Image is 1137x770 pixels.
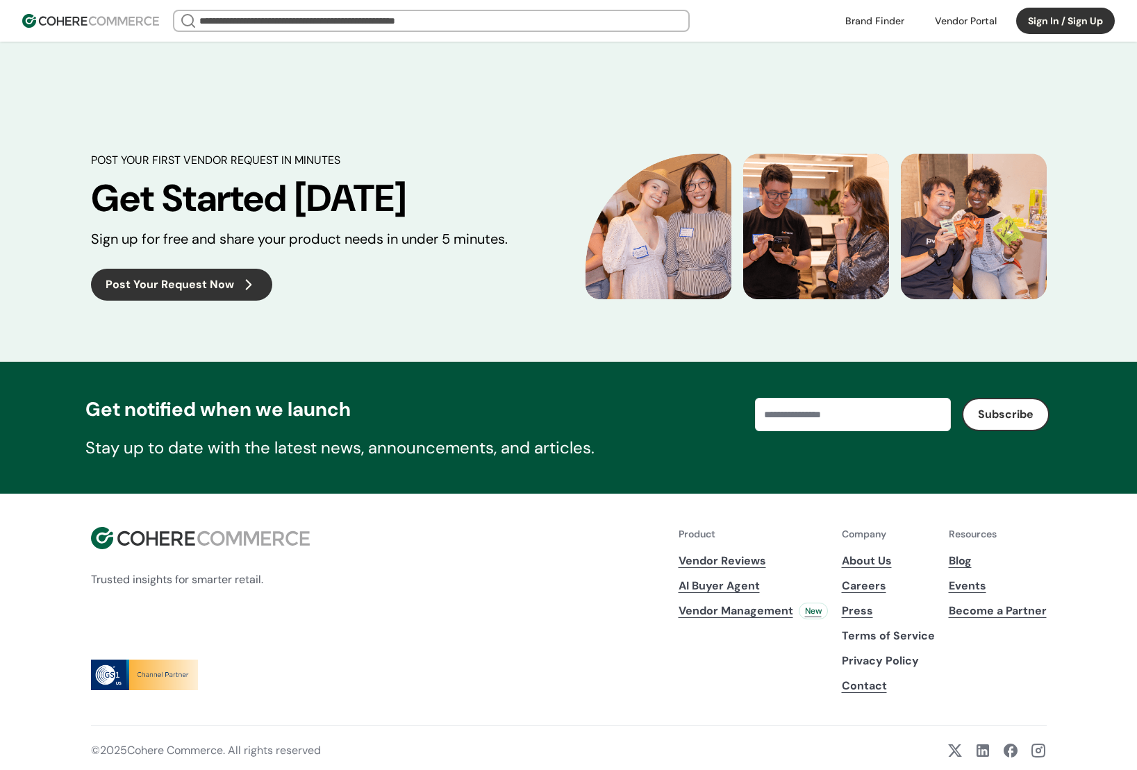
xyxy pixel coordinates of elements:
span: Vendor Management [679,603,793,619]
a: Become a Partner [949,603,1047,619]
button: Post Your Request Now [91,269,272,301]
p: Trusted insights for smarter retail. [91,571,310,588]
p: Sign up for free and share your product needs in under 5 minutes. [91,228,552,249]
div: Get notified when we launch [85,395,719,424]
img: Cohere Logo [91,527,310,549]
div: New [799,603,828,619]
a: About Us [842,553,935,569]
a: AI Buyer Agent [679,578,828,594]
p: Company [842,527,935,542]
div: Stay up to date with the latest news, announcements, and articles. [85,435,719,460]
p: Terms of Service [842,628,935,644]
button: Subscribe [962,398,1049,431]
button: Sign In / Sign Up [1016,8,1115,34]
p: Product [679,527,828,542]
a: Careers [842,578,935,594]
a: Vendor ManagementNew [679,603,828,619]
a: Blog [949,553,1047,569]
a: Vendor Reviews [679,553,828,569]
p: Resources [949,527,1047,542]
a: Events [949,578,1047,594]
img: Cohere Logo [22,14,159,28]
a: Press [842,603,935,619]
p: © 2025 Cohere Commerce. All rights reserved [91,742,321,759]
p: Post Your First Vendor Request in Minutes [91,152,552,169]
a: Contact [842,678,935,694]
h2: Get Started [DATE] [91,174,552,223]
p: Privacy Policy [842,653,935,669]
